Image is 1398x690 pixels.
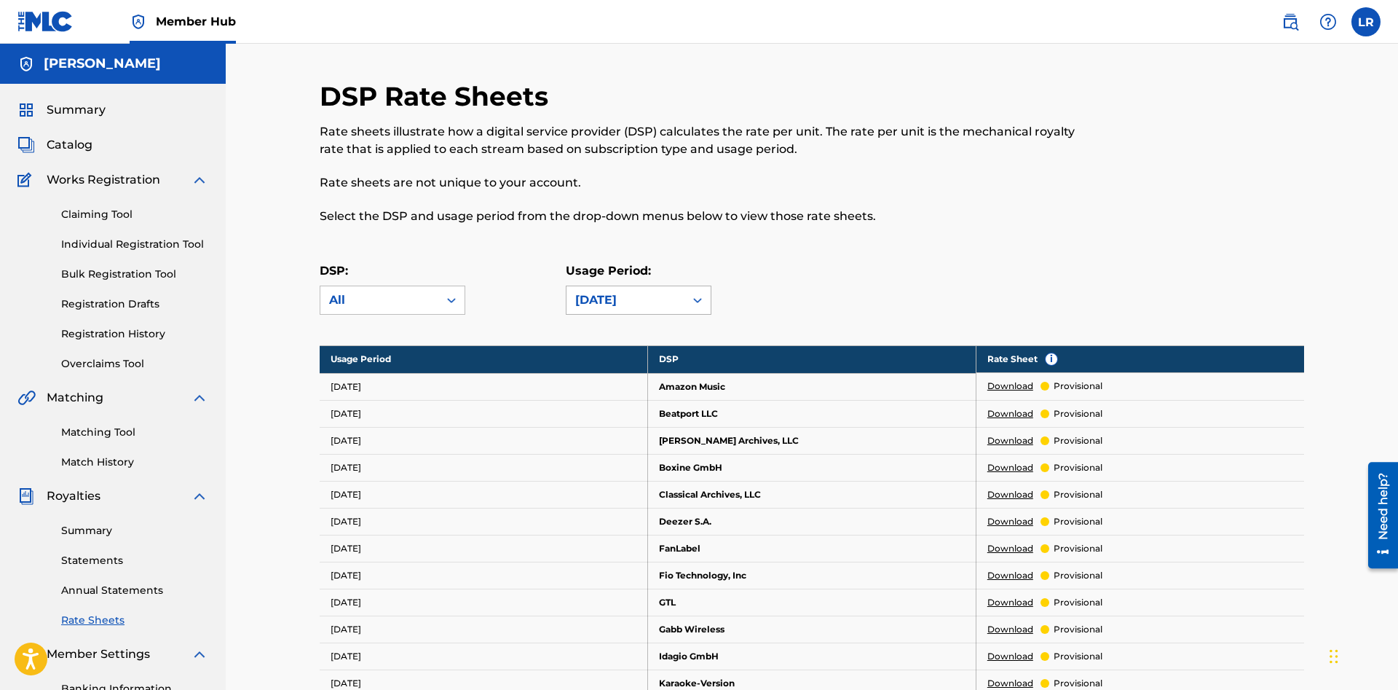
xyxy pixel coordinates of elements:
p: provisional [1054,461,1102,474]
p: provisional [1054,677,1102,690]
label: Usage Period: [566,264,651,278]
img: Summary [17,101,35,119]
p: provisional [1054,569,1102,582]
span: Catalog [47,136,92,154]
td: Classical Archives, LLC [648,481,976,508]
td: [DATE] [320,427,648,454]
a: Download [987,380,1033,393]
p: provisional [1054,650,1102,663]
div: All [329,291,430,309]
img: MLC Logo [17,11,74,32]
a: Bulk Registration Tool [61,267,208,282]
img: Top Rightsholder [130,13,147,31]
p: Select the DSP and usage period from the drop-down menus below to view those rate sheets. [320,208,1078,225]
p: provisional [1054,515,1102,528]
td: [DATE] [320,616,648,643]
a: Download [987,677,1033,690]
p: provisional [1054,488,1102,501]
img: expand [191,646,208,663]
td: [PERSON_NAME] Archives, LLC [648,427,976,454]
p: provisional [1054,596,1102,609]
a: Download [987,623,1033,636]
td: [DATE] [320,535,648,562]
a: Individual Registration Tool [61,237,208,252]
div: Help [1314,7,1343,36]
img: Matching [17,389,36,407]
iframe: Resource Center [1357,455,1398,576]
span: Works Registration [47,171,160,189]
td: [DATE] [320,373,648,400]
td: [DATE] [320,643,648,670]
td: [DATE] [320,481,648,508]
a: Matching Tool [61,425,208,440]
span: Royalties [47,487,100,505]
p: provisional [1054,407,1102,420]
span: Member Hub [156,13,236,30]
p: provisional [1054,623,1102,636]
td: Beatport LLC [648,400,976,427]
a: Download [987,434,1033,447]
h2: DSP Rate Sheets [320,80,556,113]
a: Download [987,515,1033,528]
td: Gabb Wireless [648,616,976,643]
a: Download [987,650,1033,663]
td: Fio Technology, Inc [648,562,976,589]
img: Royalties [17,487,35,505]
span: Member Settings [47,646,150,663]
label: DSP: [320,264,348,278]
img: expand [191,171,208,189]
a: Download [987,569,1033,582]
img: expand [191,487,208,505]
p: provisional [1054,380,1102,393]
img: Works Registration [17,171,36,189]
img: help [1319,13,1337,31]
td: [DATE] [320,589,648,616]
span: Summary [47,101,106,119]
p: provisional [1054,542,1102,555]
a: Rate Sheets [61,613,208,628]
a: Summary [61,523,208,538]
td: Boxine GmbH [648,454,976,481]
span: i [1046,353,1057,365]
td: [DATE] [320,400,648,427]
th: Rate Sheet [976,345,1304,373]
p: Rate sheets illustrate how a digital service provider (DSP) calculates the rate per unit. The rat... [320,123,1078,158]
h5: Luke [44,55,161,72]
a: Download [987,407,1033,420]
iframe: Chat Widget [1325,620,1398,690]
a: CatalogCatalog [17,136,92,154]
img: search [1281,13,1299,31]
div: [DATE] [575,291,676,309]
p: provisional [1054,434,1102,447]
div: User Menu [1351,7,1381,36]
div: Drag [1330,635,1338,678]
span: Matching [47,389,103,407]
a: Public Search [1276,7,1305,36]
p: Rate sheets are not unique to your account. [320,174,1078,192]
td: FanLabel [648,535,976,562]
th: DSP [648,345,976,373]
a: Overclaims Tool [61,356,208,372]
a: SummarySummary [17,101,106,119]
td: Idagio GmbH [648,643,976,670]
a: Claiming Tool [61,207,208,222]
td: GTL [648,589,976,616]
a: Registration Drafts [61,297,208,312]
img: expand [191,389,208,407]
img: Member Settings [17,646,35,663]
a: Annual Statements [61,583,208,598]
td: [DATE] [320,508,648,535]
td: Deezer S.A. [648,508,976,535]
a: Registration History [61,326,208,342]
a: Download [987,542,1033,555]
td: [DATE] [320,454,648,481]
a: Download [987,488,1033,501]
a: Match History [61,455,208,470]
a: Statements [61,553,208,568]
td: [DATE] [320,562,648,589]
th: Usage Period [320,345,648,373]
a: Download [987,596,1033,609]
